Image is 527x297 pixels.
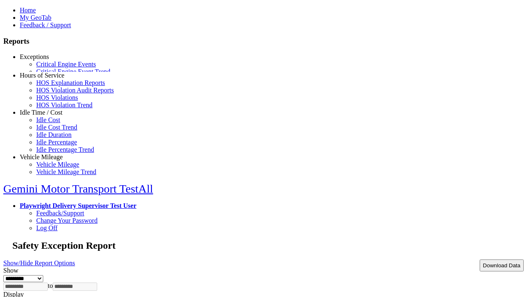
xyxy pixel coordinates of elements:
[20,14,51,21] a: My GeoTab
[3,37,524,46] h3: Reports
[20,53,49,60] a: Exceptions
[36,146,94,153] a: Idle Percentage Trend
[36,68,110,75] a: Critical Engine Event Trend
[36,124,77,131] a: Idle Cost Trend
[20,21,71,28] a: Feedback / Support
[36,87,114,94] a: HOS Violation Audit Reports
[36,131,72,138] a: Idle Duration
[36,224,58,231] a: Log Off
[36,168,96,175] a: Vehicle Mileage Trend
[3,182,153,195] a: Gemini Motor Transport TestAll
[36,161,79,168] a: Vehicle Mileage
[20,202,136,209] a: Playwright Delivery Supervisor Test User
[3,257,75,269] a: Show/Hide Report Options
[36,210,84,217] a: Feedback/Support
[36,61,96,68] a: Critical Engine Events
[20,153,63,160] a: Vehicle Mileage
[20,7,36,14] a: Home
[36,217,98,224] a: Change Your Password
[36,94,78,101] a: HOS Violations
[3,267,18,274] label: Show
[36,79,105,86] a: HOS Explanation Reports
[20,109,63,116] a: Idle Time / Cost
[12,240,524,251] h2: Safety Exception Report
[36,139,77,146] a: Idle Percentage
[480,259,524,271] button: Download Data
[20,72,64,79] a: Hours of Service
[48,282,53,289] span: to
[36,116,60,123] a: Idle Cost
[36,101,93,108] a: HOS Violation Trend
